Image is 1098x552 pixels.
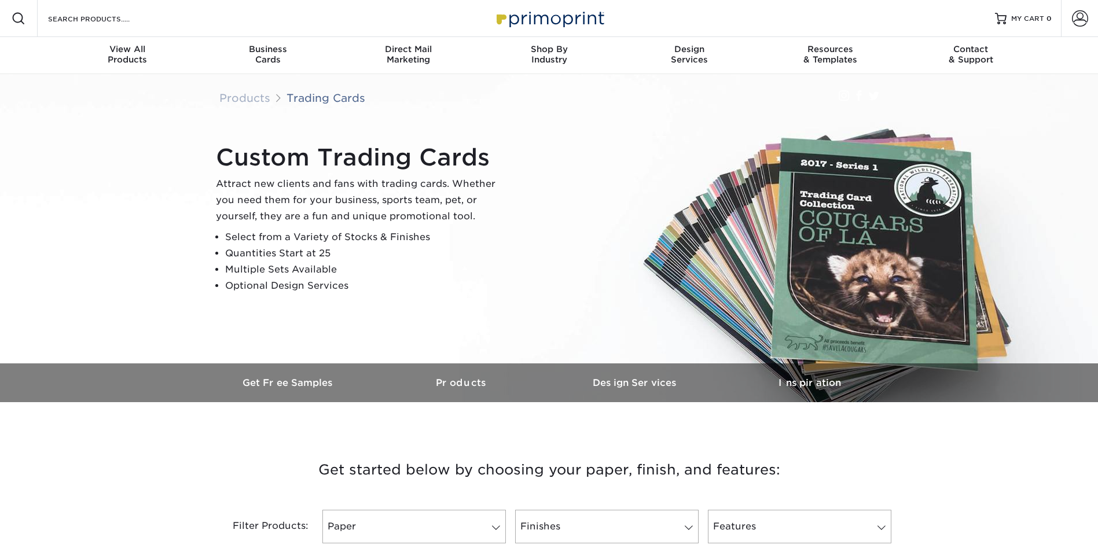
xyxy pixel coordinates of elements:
[225,278,505,294] li: Optional Design Services
[57,44,198,65] div: Products
[760,44,901,54] span: Resources
[322,510,506,543] a: Paper
[708,510,891,543] a: Features
[723,363,897,402] a: Inspiration
[515,510,699,543] a: Finishes
[549,377,723,388] h3: Design Services
[57,44,198,54] span: View All
[202,510,318,543] div: Filter Products:
[1046,14,1052,23] span: 0
[619,37,760,74] a: DesignServices
[197,44,338,54] span: Business
[479,44,619,65] div: Industry
[225,245,505,262] li: Quantities Start at 25
[211,444,888,496] h3: Get started below by choosing your paper, finish, and features:
[760,37,901,74] a: Resources& Templates
[47,12,160,25] input: SEARCH PRODUCTS.....
[202,377,376,388] h3: Get Free Samples
[491,6,607,31] img: Primoprint
[376,377,549,388] h3: Products
[202,363,376,402] a: Get Free Samples
[549,363,723,402] a: Design Services
[57,37,198,74] a: View AllProducts
[760,44,901,65] div: & Templates
[376,363,549,402] a: Products
[216,143,505,171] h1: Custom Trading Cards
[479,37,619,74] a: Shop ByIndustry
[479,44,619,54] span: Shop By
[619,44,760,65] div: Services
[338,44,479,65] div: Marketing
[338,37,479,74] a: Direct MailMarketing
[619,44,760,54] span: Design
[1011,14,1044,24] span: MY CART
[197,44,338,65] div: Cards
[901,37,1041,74] a: Contact& Support
[723,377,897,388] h3: Inspiration
[225,262,505,278] li: Multiple Sets Available
[901,44,1041,65] div: & Support
[219,91,270,104] a: Products
[287,91,365,104] a: Trading Cards
[225,229,505,245] li: Select from a Variety of Stocks & Finishes
[216,176,505,225] p: Attract new clients and fans with trading cards. Whether you need them for your business, sports ...
[901,44,1041,54] span: Contact
[197,37,338,74] a: BusinessCards
[338,44,479,54] span: Direct Mail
